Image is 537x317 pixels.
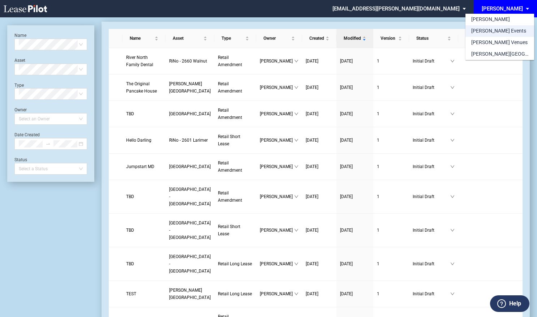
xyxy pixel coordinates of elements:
[509,299,521,308] label: Help
[471,16,510,23] div: [PERSON_NAME]
[471,51,528,58] div: [PERSON_NAME][GEOGRAPHIC_DATA] Consents
[490,295,529,312] button: Help
[471,39,528,46] div: [PERSON_NAME] Venues
[471,27,526,35] div: [PERSON_NAME] Events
